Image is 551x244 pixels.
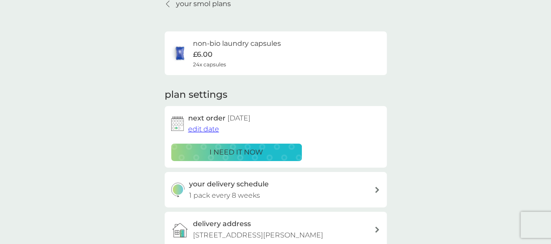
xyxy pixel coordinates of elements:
[165,88,227,102] h2: plan settings
[193,218,251,230] h3: delivery address
[193,230,323,241] p: [STREET_ADDRESS][PERSON_NAME]
[188,124,219,135] button: edit date
[210,147,263,158] p: i need it now
[165,172,387,207] button: your delivery schedule1 pack every 8 weeks
[171,144,302,161] button: i need it now
[193,49,213,60] p: £6.00
[171,45,189,62] img: non-bio laundry capsules
[189,190,260,201] p: 1 pack every 8 weeks
[189,179,269,190] h3: your delivery schedule
[188,125,219,133] span: edit date
[193,60,226,69] span: 24x capsules
[227,114,250,122] span: [DATE]
[188,113,250,124] h2: next order
[193,38,281,49] h6: non-bio laundry capsules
